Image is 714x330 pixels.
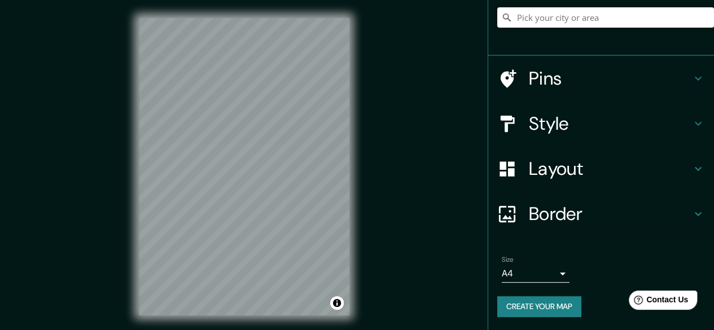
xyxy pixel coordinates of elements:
[529,67,691,90] h4: Pins
[529,203,691,225] h4: Border
[529,112,691,135] h4: Style
[488,56,714,101] div: Pins
[497,7,714,28] input: Pick your city or area
[502,265,570,283] div: A4
[529,157,691,180] h4: Layout
[488,101,714,146] div: Style
[502,255,514,265] label: Size
[497,296,581,317] button: Create your map
[488,146,714,191] div: Layout
[330,296,344,310] button: Toggle attribution
[139,18,349,315] canvas: Map
[614,286,702,318] iframe: Help widget launcher
[488,191,714,236] div: Border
